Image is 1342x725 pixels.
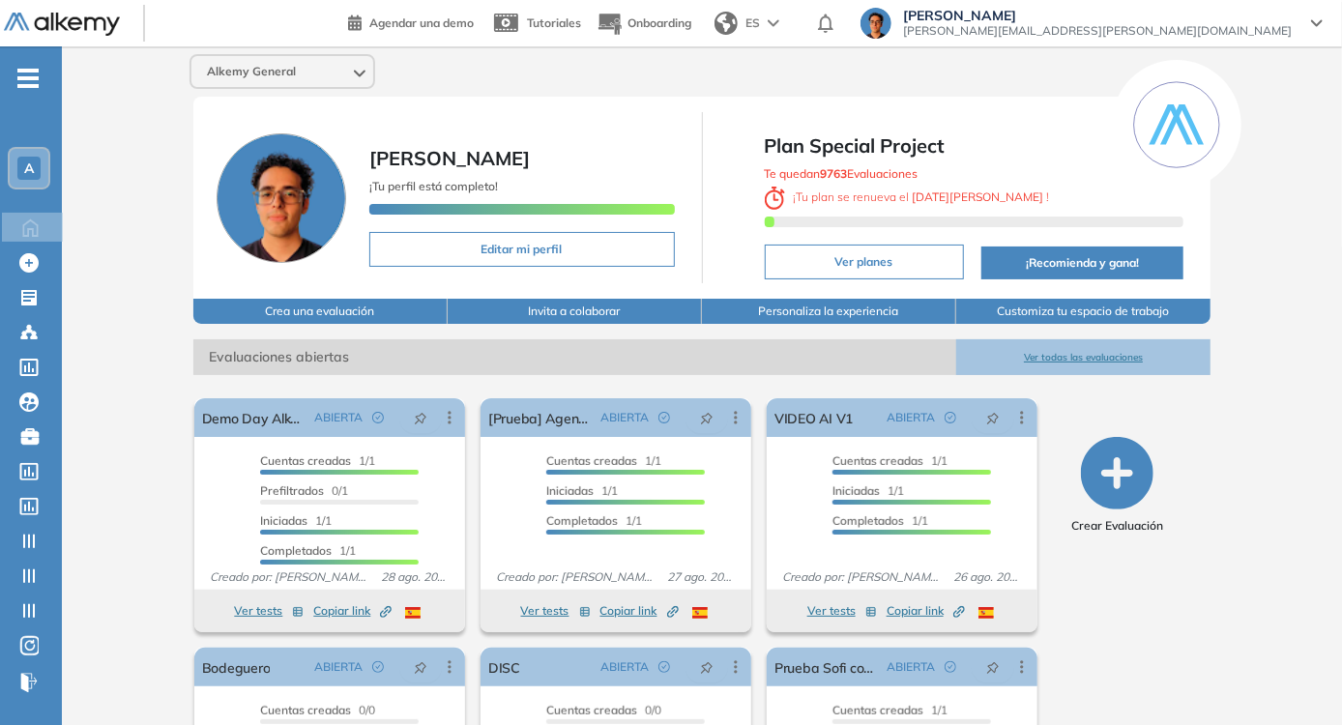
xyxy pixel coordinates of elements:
span: 0/1 [260,483,348,498]
span: 0/0 [260,703,375,717]
span: pushpin [414,659,427,675]
img: world [715,12,738,35]
button: pushpin [686,402,728,433]
span: Plan Special Project [765,131,1184,160]
button: Invita a colaborar [448,299,702,324]
button: Customiza tu espacio de trabajo [956,299,1211,324]
span: Cuentas creadas [546,453,637,468]
span: Evaluaciones abiertas [193,339,956,375]
b: [DATE][PERSON_NAME] [909,189,1046,204]
img: ESP [692,607,708,619]
i: - [17,76,39,80]
button: Ver tests [807,599,877,623]
span: Copiar link [313,602,392,620]
span: check-circle [945,661,956,673]
span: Cuentas creadas [832,453,923,468]
a: Demo Day Alkymetrics [202,398,306,437]
span: 1/1 [260,543,356,558]
span: Cuentas creadas [260,703,351,717]
button: pushpin [686,652,728,682]
a: DISC [488,648,520,686]
button: Crear Evaluación [1071,437,1163,535]
span: 1/1 [832,513,928,528]
span: ABIERTA [887,409,935,426]
span: 0/0 [546,703,661,717]
span: check-circle [658,412,670,423]
button: ¡Recomienda y gana! [981,246,1184,279]
span: ¡Tu perfil está completo! [369,179,498,193]
span: 1/1 [832,483,904,498]
span: [PERSON_NAME][EMAIL_ADDRESS][PERSON_NAME][DOMAIN_NAME] [903,23,1292,39]
span: Iniciadas [260,513,307,528]
img: arrow [768,19,779,27]
span: Creado por: [PERSON_NAME] [488,568,659,586]
button: Crea una evaluación [193,299,448,324]
a: Prueba Sofi consigna larga [774,648,879,686]
button: pushpin [399,402,442,433]
span: check-circle [658,661,670,673]
span: ABIERTA [600,409,649,426]
button: Ver tests [234,599,304,623]
span: 27 ago. 2025 [659,568,744,586]
span: ABIERTA [314,409,363,426]
button: Ver planes [765,245,964,279]
img: ESP [978,607,994,619]
b: 9763 [821,166,848,181]
button: Ver todas las evaluaciones [956,339,1211,375]
img: clock-svg [765,187,786,210]
span: Completados [546,513,618,528]
span: ¡ Tu plan se renueva el ! [765,189,1050,204]
button: Copiar link [313,599,392,623]
span: Copiar link [600,602,679,620]
span: [PERSON_NAME] [903,8,1292,23]
span: ABIERTA [600,658,649,676]
button: Copiar link [887,599,965,623]
button: Editar mi perfil [369,232,675,267]
span: Cuentas creadas [546,703,637,717]
span: Cuentas creadas [832,703,923,717]
button: pushpin [972,402,1014,433]
span: pushpin [700,659,714,675]
span: Creado por: [PERSON_NAME] [202,568,373,586]
span: Copiar link [887,602,965,620]
span: [PERSON_NAME] [369,146,530,170]
button: pushpin [972,652,1014,682]
span: Agendar una demo [369,15,474,30]
span: 1/1 [832,703,948,717]
span: pushpin [986,659,1000,675]
span: pushpin [700,410,714,425]
span: Cuentas creadas [260,453,351,468]
span: Iniciadas [832,483,880,498]
span: 1/1 [546,483,618,498]
span: Prefiltrados [260,483,324,498]
span: 1/1 [546,453,661,468]
span: Completados [260,543,332,558]
span: check-circle [372,412,384,423]
span: Te quedan Evaluaciones [765,166,919,181]
a: [Prueba] Agente AI 2.1 [488,398,593,437]
span: 28 ago. 2025 [373,568,457,586]
img: Logo [4,13,120,37]
span: Crear Evaluación [1071,517,1163,535]
button: Ver tests [521,599,591,623]
span: Creado por: [PERSON_NAME] [774,568,946,586]
button: Onboarding [597,3,691,44]
span: 1/1 [260,453,375,468]
img: Foto de perfil [217,133,346,263]
span: A [24,160,34,176]
span: Alkemy General [207,64,296,79]
a: Bodeguero [202,648,271,686]
span: Iniciadas [546,483,594,498]
span: Onboarding [627,15,691,30]
span: pushpin [986,410,1000,425]
span: pushpin [414,410,427,425]
span: Tutoriales [527,15,581,30]
a: VIDEO AI V1 [774,398,853,437]
button: Copiar link [600,599,679,623]
a: Agendar una demo [348,10,474,33]
span: Completados [832,513,904,528]
span: check-circle [945,412,956,423]
span: 26 ago. 2025 [947,568,1031,586]
img: ESP [405,607,421,619]
span: ABIERTA [887,658,935,676]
